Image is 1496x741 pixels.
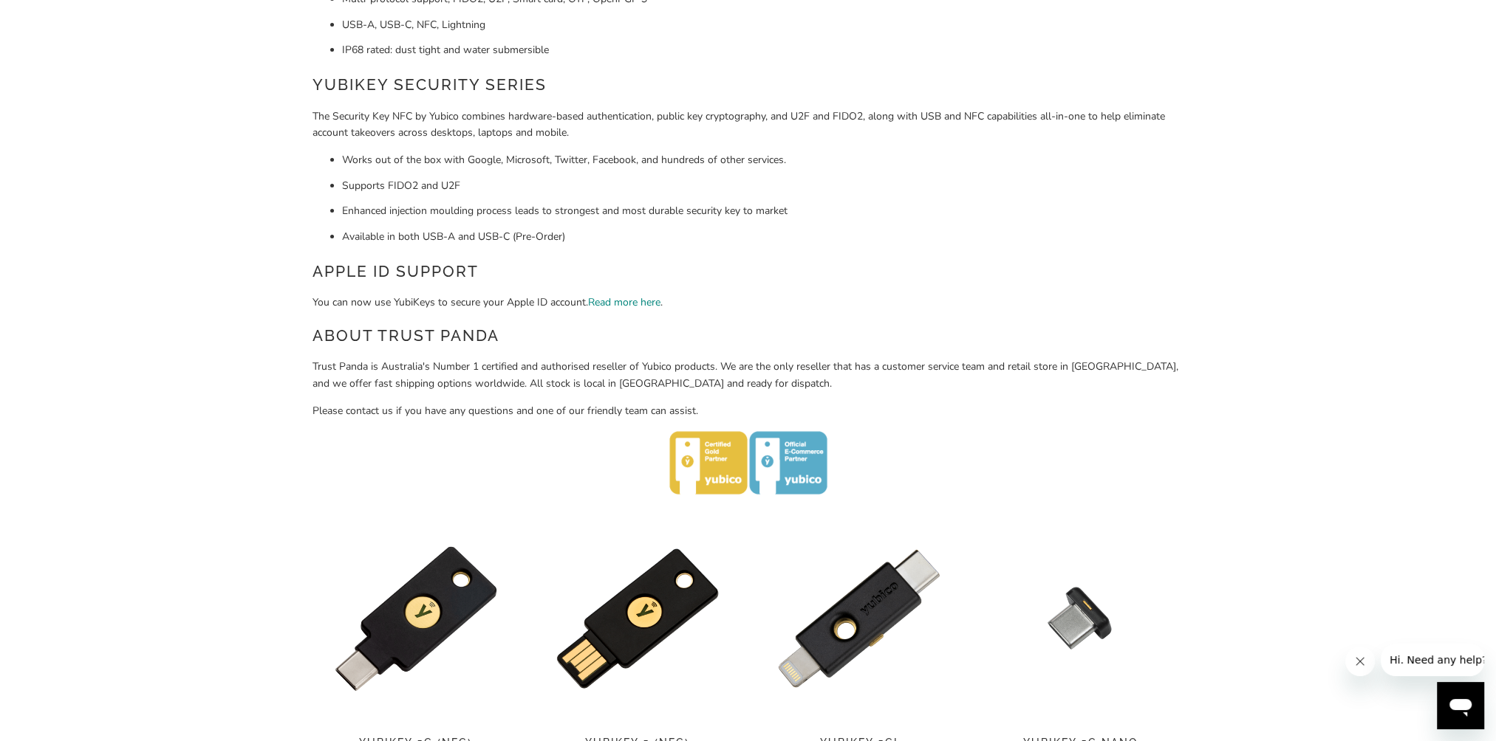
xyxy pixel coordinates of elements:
iframe: Button to launch messaging window [1437,682,1484,729]
img: YubiKey 5C Nano - Trust Panda [977,515,1184,722]
a: Read more here [588,295,660,309]
li: Works out of the box with Google, Microsoft, Twitter, Facebook, and hundreds of other services. [342,152,1184,168]
img: YubiKey 5Ci - Trust Panda [756,515,963,722]
h2: Apple ID Support [312,260,1184,283]
a: YubiKey 5Ci - Trust Panda YubiKey 5Ci - Trust Panda [756,515,963,722]
li: Available in both USB-A and USB-C (Pre-Order) [342,229,1184,245]
h2: YubiKey Security Series [312,73,1184,97]
iframe: Close message [1345,647,1375,676]
h2: About Trust Panda [312,324,1184,348]
img: YubiKey 5 (NFC) - Trust Panda [534,515,741,722]
a: YubiKey 5 (NFC) - Trust Panda YubiKey 5 (NFC) - Trust Panda [534,515,741,722]
p: You can now use YubiKeys to secure your Apple ID account. . [312,294,1184,311]
li: USB-A, USB-C, NFC, Lightning [342,17,1184,33]
a: YubiKey 5C Nano - Trust Panda YubiKey 5C Nano - Trust Panda [977,515,1184,722]
span: Hi. Need any help? [9,10,106,22]
img: YubiKey 5C (NFC) - Trust Panda [312,515,519,722]
p: Please contact us if you have any questions and one of our friendly team can assist. [312,403,1184,419]
iframe: Message from company [1381,644,1484,676]
p: Trust Panda is Australia's Number 1 certified and authorised reseller of Yubico products. We are ... [312,359,1184,392]
p: The Security Key NFC by Yubico combines hardware-based authentication, public key cryptography, a... [312,108,1184,142]
a: YubiKey 5C (NFC) - Trust Panda YubiKey 5C (NFC) - Trust Panda [312,515,519,722]
li: Supports FIDO2 and U2F [342,178,1184,194]
li: Enhanced injection moulding process leads to strongest and most durable security key to market [342,203,1184,219]
li: IP68 rated: dust tight and water submersible [342,42,1184,58]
